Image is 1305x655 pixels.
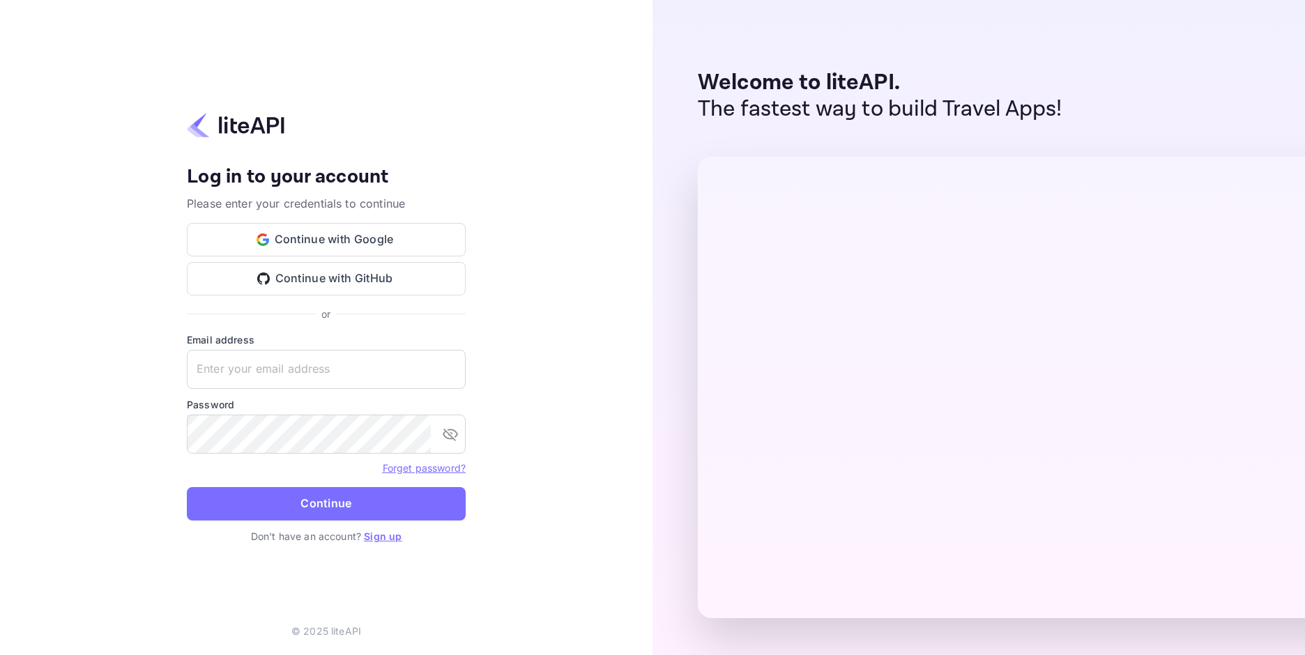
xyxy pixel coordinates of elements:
p: Please enter your credentials to continue [187,195,466,212]
button: Continue [187,487,466,521]
h4: Log in to your account [187,165,466,190]
p: or [321,307,330,321]
p: The fastest way to build Travel Apps! [698,96,1062,123]
button: Continue with GitHub [187,262,466,295]
a: Forget password? [383,462,466,474]
label: Email address [187,332,466,347]
img: liteapi [187,111,284,139]
label: Password [187,397,466,412]
button: Continue with Google [187,223,466,256]
p: Don't have an account? [187,529,466,544]
button: toggle password visibility [436,420,464,448]
a: Sign up [364,530,402,542]
a: Forget password? [383,461,466,475]
p: © 2025 liteAPI [291,624,361,638]
p: Welcome to liteAPI. [698,70,1062,96]
input: Enter your email address [187,350,466,389]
